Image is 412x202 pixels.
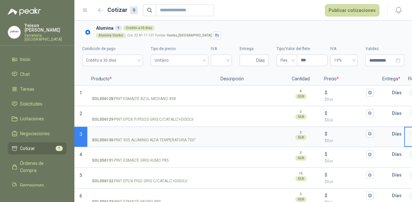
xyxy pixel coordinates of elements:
span: 0 [327,138,333,143]
span: 6 [80,193,82,198]
p: Producto [87,73,217,86]
p: 3 [300,130,302,135]
div: GLN [295,156,307,161]
p: Días [392,127,404,140]
div: Alumina Yumbo [96,33,126,38]
p: 3 [300,109,302,115]
span: 9 [56,146,63,151]
strong: Yumbo , [GEOGRAPHIC_DATA] [167,34,212,37]
label: Tipo/Valor del flete [276,46,328,52]
span: 1 [80,90,82,96]
input: $$0,00 [329,111,365,116]
p: Días [392,189,404,202]
strong: SOL056129 [92,116,113,123]
p: - PINT EPOX P/PISOS GRIS C/CATALIZ+DISOLV [92,116,194,123]
p: - PINT 905 ALUMINIO ALTA TEMPERATURA 700° [92,137,196,143]
a: Remisiones [8,179,67,191]
p: 3 [300,192,302,197]
strong: SOL056131 [92,157,113,164]
div: GLN [295,94,307,99]
span: ,00 [329,98,333,101]
p: Entrega [378,73,404,86]
a: Chat [8,68,67,80]
p: Días [392,148,404,161]
button: $$0,00 [366,171,374,179]
p: Cantidad [281,73,320,86]
button: $$0,00 [366,150,374,158]
p: $ [325,138,374,144]
div: 9 [130,6,138,14]
p: Cra. 32 Nº 11-101 Yumbo - [127,34,212,37]
a: Licitaciones [8,113,67,125]
strong: SOL056130 [92,137,113,143]
input: $$0,00 [329,152,365,157]
a: Inicio [8,53,67,66]
a: Solicitudes [8,98,67,110]
p: - PINT EPOX PISO GRIS C/CATALIZ+DISOLV [92,178,188,184]
div: GLN [295,114,307,119]
h2: Cotizar [107,5,138,15]
div: 9 [115,25,122,31]
div: GLN [295,135,307,140]
button: $$0,00 [366,109,374,117]
span: 19% [334,56,354,65]
label: Tipo de precio [151,46,208,52]
span: 0 [327,118,333,122]
p: Yeison [PERSON_NAME] [25,23,67,32]
p: - PINT ESMALTE GRIS HUMO P85 [92,157,169,164]
label: IVA [211,46,232,52]
input: SOL056129-PINT EPOX P/PISOS GRIS C/CATALIZ+DISOLV [92,111,212,116]
input: $$0,00 [329,90,365,95]
span: ,00 [329,159,333,163]
span: 0 [327,159,333,163]
label: Entrega [240,46,269,52]
span: Solicitudes [20,100,42,107]
strong: SOL056128 [92,96,113,102]
span: 0 [327,97,333,102]
span: ,00 [329,180,333,184]
span: Crédito a 30 días [86,56,139,65]
span: Licitaciones [20,115,44,122]
label: Validez [365,46,404,52]
span: 3 [80,132,82,137]
p: $ [325,110,327,117]
span: Negociaciones [20,130,50,137]
input: SOL056133-PINT ESMALTE NEGRO P95 [92,193,212,198]
span: Unitario [155,56,204,65]
div: Crédito a 30 días [123,25,155,31]
strong: SOL056132 [92,178,113,184]
a: Negociaciones [8,127,67,140]
input: SOL056131-PINT ESMALTE GRIS HUMO P85 [92,152,212,157]
h3: Alumina [96,25,402,32]
a: Tareas [8,83,67,95]
span: Remisiones [20,182,44,189]
img: Company Logo [82,26,93,38]
span: Chat [20,71,30,78]
span: ,00 [329,139,333,143]
span: ,00 [329,118,333,122]
label: IVA [330,46,358,52]
button: $$0,00 [366,89,374,96]
p: 3 [300,150,302,156]
p: Días [392,168,404,181]
button: $$0,00 [366,130,374,138]
p: Días [392,107,404,120]
img: Company Logo [8,26,20,38]
p: Días [392,86,404,99]
input: $$0,00 [329,193,365,198]
p: $ [325,179,374,185]
p: $ [325,151,327,158]
img: Logo peakr [8,8,41,15]
p: $ [325,192,327,199]
p: 15 [299,171,303,176]
input: SOL056130-PINT 905 ALUMINIO ALTA TEMPERATURA 700° [92,132,212,136]
p: - PINT ESMALTE AZUL MEDIANO #38 [92,96,176,102]
span: Flex [280,56,293,65]
span: Tareas [20,86,34,93]
p: $ [325,130,327,137]
p: 8 [300,89,302,94]
input: $$0,00 [329,131,365,136]
p: $ [325,171,327,178]
span: Órdenes de Compra [20,160,60,174]
div: GLN [295,176,307,181]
